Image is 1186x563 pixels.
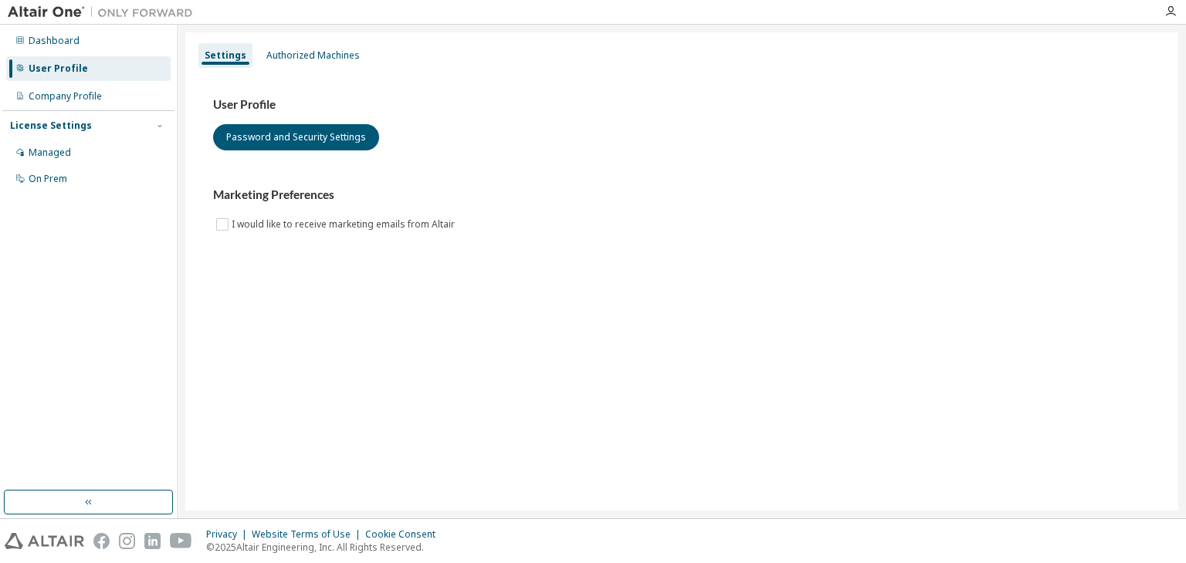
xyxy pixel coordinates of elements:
[365,528,445,541] div: Cookie Consent
[213,187,1150,203] h3: Marketing Preferences
[10,120,92,132] div: License Settings
[5,533,84,549] img: altair_logo.svg
[252,528,365,541] div: Website Terms of Use
[29,35,80,47] div: Dashboard
[232,215,458,234] label: I would like to receive marketing emails from Altair
[144,533,161,549] img: linkedin.svg
[205,49,246,62] div: Settings
[29,90,102,103] div: Company Profile
[119,533,135,549] img: instagram.svg
[206,528,252,541] div: Privacy
[213,97,1150,113] h3: User Profile
[213,124,379,150] button: Password and Security Settings
[29,147,71,159] div: Managed
[266,49,360,62] div: Authorized Machines
[29,62,88,75] div: User Profile
[206,541,445,554] p: © 2025 Altair Engineering, Inc. All Rights Reserved.
[93,533,110,549] img: facebook.svg
[8,5,201,20] img: Altair One
[170,533,192,549] img: youtube.svg
[29,173,67,185] div: On Prem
